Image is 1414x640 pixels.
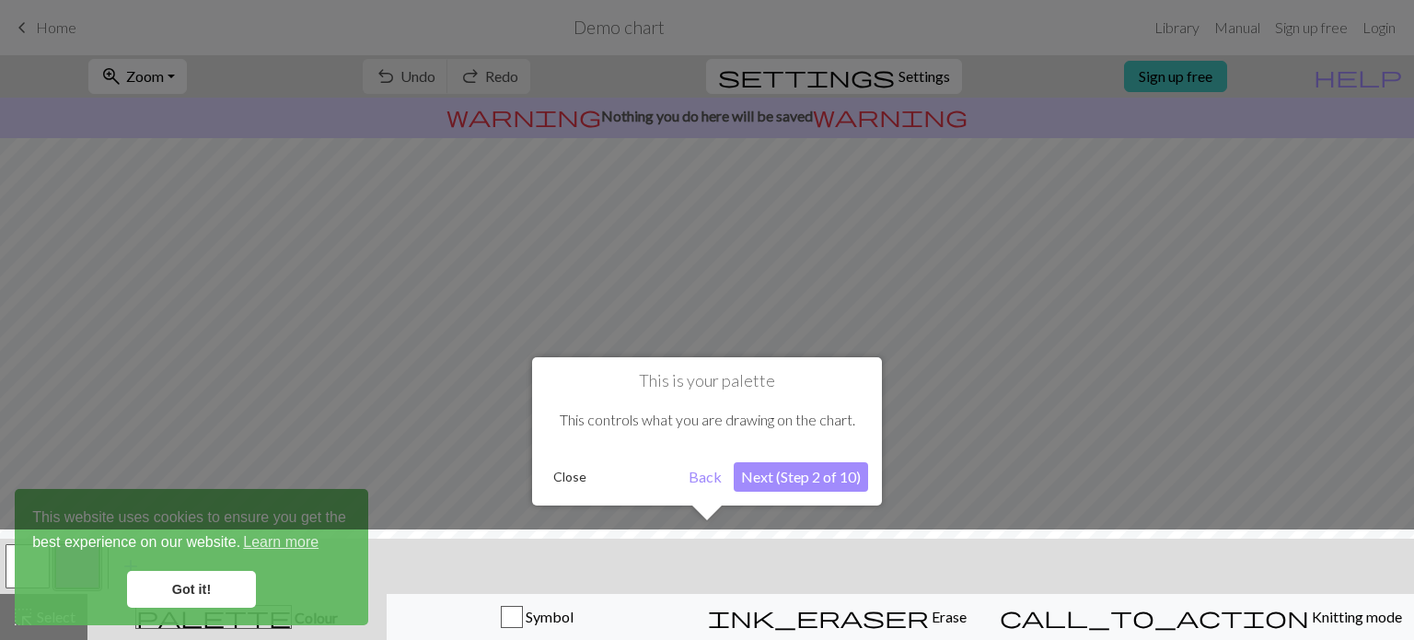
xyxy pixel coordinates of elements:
[681,462,729,492] button: Back
[734,462,868,492] button: Next (Step 2 of 10)
[532,357,882,506] div: This is your palette
[546,463,594,491] button: Close
[546,371,868,391] h1: This is your palette
[546,391,868,448] div: This controls what you are drawing on the chart.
